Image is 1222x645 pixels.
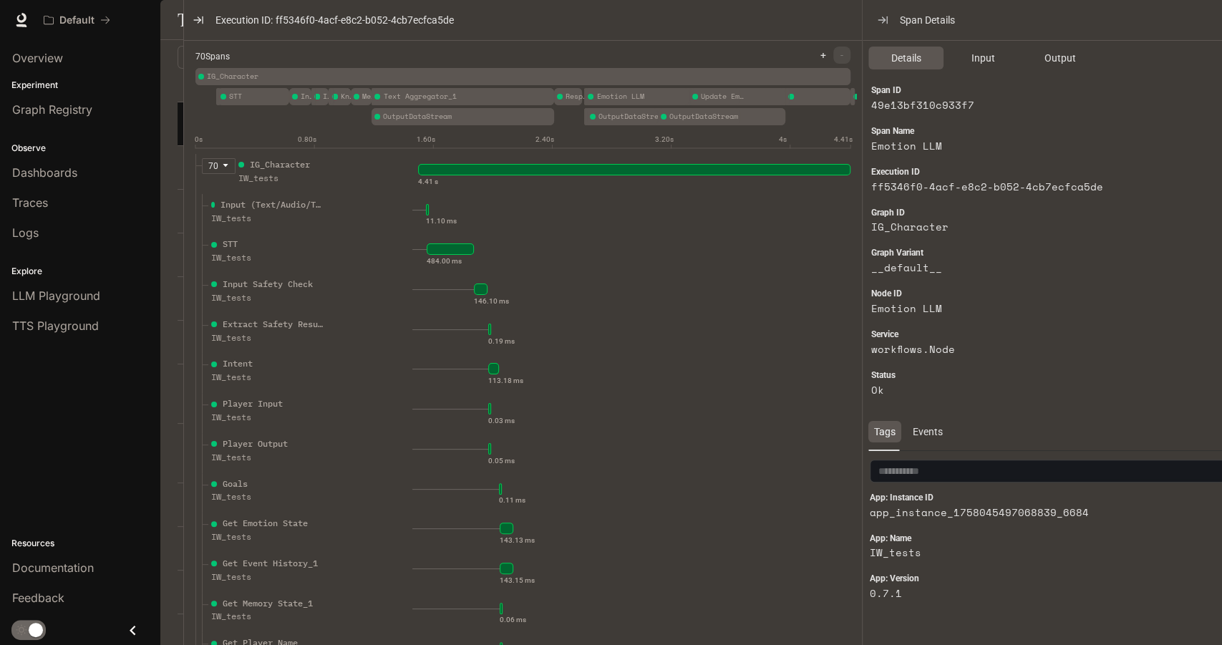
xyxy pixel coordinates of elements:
[372,88,553,105] div: Text Aggregator_1
[329,88,334,105] div: Output Goal
[223,597,313,611] div: Get Memory State_1
[223,477,248,491] div: Goals
[383,111,553,122] span: OutputDataStream
[211,371,326,384] div: IW_tests
[535,135,554,143] text: 2.40s
[220,198,326,212] div: Input (Text/Audio/Trigger/Action)
[820,50,826,60] span: +
[418,176,438,188] div: 4.41 s
[779,135,787,143] text: 4s
[211,490,326,504] div: IW_tests
[945,47,1020,69] button: Input
[211,331,326,345] div: IW_tests
[815,47,832,64] button: +
[488,455,515,467] div: 0.05 ms
[596,91,689,102] span: Emotion LLM
[372,88,376,105] div: LLMResponse To TextStream
[195,68,850,85] div: IG_Character
[323,91,334,102] span: Intent
[669,111,740,122] span: OutputDataStream
[785,88,790,105] div: Update Relation State
[208,597,326,633] div: Get Memory State_1 IW_tests
[658,108,740,125] div: OutputDataStream
[427,256,462,267] div: 484.00 ms
[351,88,372,105] div: Memory Retrieve
[500,535,535,546] div: 143.13 ms
[372,108,553,125] div: OutputDataStream
[210,9,477,31] button: Execution ID:ff5346f0-4acf-e8c2-b052-4cb7ecfca5de
[554,88,583,105] div: Response Safety Check
[211,571,326,584] div: IW_tests
[208,198,326,234] div: Input (Text/Audio/Trigger/Action) IW_tests
[871,206,905,220] span: Graph ID
[223,437,288,451] div: Player Output
[195,50,230,64] span: 70 Spans
[488,375,523,387] div: 113.18 ms
[178,6,224,34] h1: Traces
[383,91,553,102] span: Text Aggregator_1
[250,158,310,172] div: IG_Character
[301,91,316,102] span: Input Safety Check
[329,88,351,105] div: Knowledge
[488,415,515,427] div: 0.03 ms
[223,557,318,571] div: Get Event History_1
[207,71,850,82] span: IG_Character
[362,91,377,102] span: Memory Retrieve
[868,421,901,442] div: Tags
[276,12,454,28] span: ff5346f0-4acf-e8c2-b052-4cb7ecfca5de
[566,91,588,102] span: Response Safety Check
[208,357,326,393] div: Intent IW_tests
[208,477,326,513] div: Goals IW_tests
[426,215,457,227] div: 11.10 ms
[223,397,283,411] div: Player Input
[586,88,590,105] div: Get Player Name_2
[907,421,949,442] div: Events
[229,91,290,102] span: STT
[223,318,326,331] div: Extract Safety Result
[585,88,689,105] div: Emotion LLM
[223,357,253,371] div: Intent
[208,160,218,173] article: 70
[871,369,896,382] span: Status
[211,291,326,305] div: IW_tests
[289,88,311,105] div: Input Safety Check
[223,278,313,291] div: Input Safety Check
[211,451,326,465] div: IW_tests
[850,88,855,105] div: Save Memory
[500,575,535,586] div: 143.15 ms
[474,296,509,307] div: 146.10 ms
[871,125,914,138] span: Span Name
[598,111,664,122] span: OutputDataStream
[870,572,919,586] span: App: Version
[236,158,353,194] div: IG_Character IW_tests
[208,397,326,433] div: Player Input IW_tests
[689,88,741,105] div: Update Emotion State
[208,318,326,354] div: Extract Safety Result IW_tests
[868,47,944,69] button: Details
[208,517,326,553] div: Get Emotion State IW_tests
[500,614,526,626] div: 0.06 ms
[1044,50,1075,66] span: Output
[891,50,921,66] span: Details
[223,517,308,530] div: Get Emotion State
[870,532,911,545] span: App: Name
[871,287,902,301] span: Node ID
[870,491,934,505] span: App: Instance ID
[833,47,850,64] button: -
[208,437,326,473] div: Player Output IW_tests
[223,238,238,251] div: STT
[208,278,326,314] div: Input Safety Check IW_tests
[211,411,326,425] div: IW_tests
[59,14,94,26] p: Default
[208,557,326,593] div: Get Event History_1 IW_tests
[871,165,920,179] span: Execution ID
[654,135,673,143] text: 3.20s
[218,88,290,105] div: STT
[701,91,747,102] span: Update Emotion State
[585,108,785,125] div: OutputDataStream
[871,328,898,341] span: Service
[222,162,229,169] span: caret-down
[238,172,353,185] div: IW_tests
[195,135,203,143] text: 0s
[341,91,357,102] span: Knowledge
